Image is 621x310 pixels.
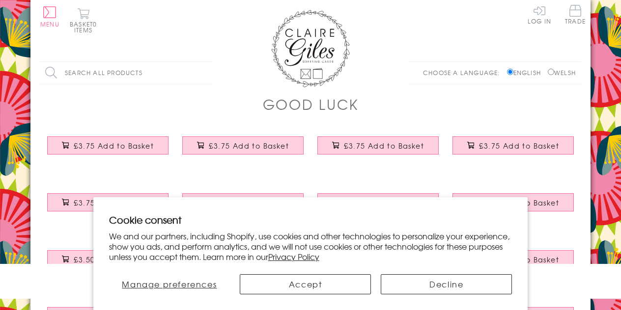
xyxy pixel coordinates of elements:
span: Trade [565,5,586,24]
a: A Level Good Luck Card, Dotty Circle, Embellished with pompoms £3.75 Add to Basket [310,129,446,171]
p: We and our partners, including Shopify, use cookies and other technologies to personalize your ex... [109,231,512,261]
span: £3.75 Add to Basket [74,198,154,207]
a: Trade [565,5,586,26]
button: £3.75 Add to Basket [182,136,304,155]
a: Exam Good Luck Card, Pink Stars, Embellished with a padded star £3.50 Add to Basket [310,186,446,228]
input: Welsh [548,69,554,75]
span: £3.75 Add to Basket [74,141,154,151]
button: £3.75 Add to Basket [47,136,169,155]
span: £3.75 Add to Basket [479,141,559,151]
button: £3.75 Add to Basket [317,136,439,155]
h1: Good Luck [263,94,359,114]
button: £3.75 Add to Basket [47,193,169,211]
a: Good Luck Card, Pencil case, First Day of School, Embellished with pompoms £3.75 Add to Basket [175,186,310,228]
input: Search [202,62,212,84]
button: £3.50 Add to Basket [452,193,574,211]
button: £3.50 Add to Basket [317,193,439,211]
a: Good Luck Exams Card, Rainbow, Embellished with a colourful tassel £3.75 Add to Basket [40,129,175,171]
button: Accept [240,274,371,294]
p: Choose a language: [423,68,505,77]
h2: Cookie consent [109,213,512,227]
a: Good Luck in Nationals Card, Dots, Embellished with pompoms £3.75 Add to Basket [446,129,581,171]
a: Exam Good Luck Card, Stars, Embellished with pompoms £3.75 Add to Basket [175,129,310,171]
button: Basket0 items [70,8,97,33]
a: Good Luck in your Finals Card, Dots, Embellished with pompoms £3.75 Add to Basket [40,186,175,228]
span: £3.50 Add to Basket [74,255,154,264]
button: £3.50 Add to Basket [47,250,169,268]
a: Good Luck Card, Pink Star, Embellished with a padded star £3.50 Add to Basket [446,186,581,228]
span: £3.75 Add to Basket [209,141,289,151]
button: Manage preferences [109,274,230,294]
span: £3.75 Add to Basket [344,141,424,151]
img: Claire Giles Greetings Cards [271,10,350,87]
button: Decline [381,274,512,294]
label: Welsh [548,68,576,77]
input: Search all products [40,62,212,84]
button: £3.75 Add to Basket [452,136,574,155]
span: Manage preferences [122,278,217,290]
span: 0 items [74,20,97,34]
a: Log In [528,5,551,24]
span: Menu [40,20,59,28]
button: £3.75 Add to Basket [182,193,304,211]
label: English [507,68,546,77]
button: Menu [40,6,59,27]
input: English [507,69,513,75]
a: Good Luck on your 1st day of School Card, Pencils, Congratulations £3.50 Add to Basket [40,243,175,285]
a: Privacy Policy [268,251,319,262]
